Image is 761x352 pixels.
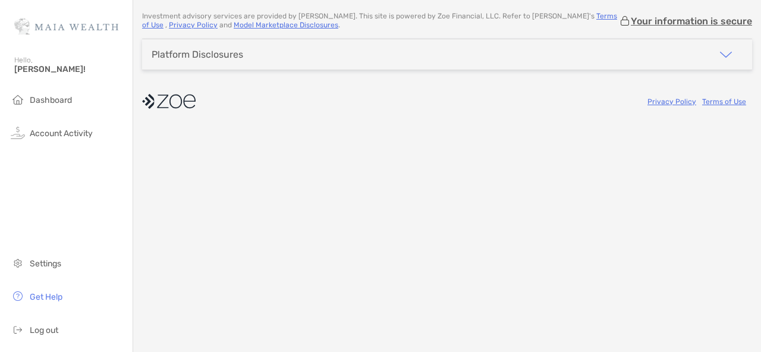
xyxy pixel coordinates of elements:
img: company logo [142,88,196,115]
img: household icon [11,92,25,106]
p: Investment advisory services are provided by [PERSON_NAME] . This site is powered by Zoe Financia... [142,12,619,30]
img: Zoe Logo [14,5,118,48]
span: Dashboard [30,95,72,105]
a: Terms of Use [702,98,746,106]
p: Your information is secure [631,15,752,27]
img: get-help icon [11,289,25,303]
div: Platform Disclosures [152,49,243,60]
span: Settings [30,259,61,269]
a: Model Marketplace Disclosures [234,21,338,29]
a: Terms of Use [142,12,617,29]
span: Account Activity [30,128,93,139]
span: Get Help [30,292,62,302]
a: Privacy Policy [169,21,218,29]
img: icon arrow [719,48,733,62]
img: settings icon [11,256,25,270]
a: Privacy Policy [647,98,696,106]
img: activity icon [11,125,25,140]
span: [PERSON_NAME]! [14,64,125,74]
span: Log out [30,325,58,335]
img: logout icon [11,322,25,337]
